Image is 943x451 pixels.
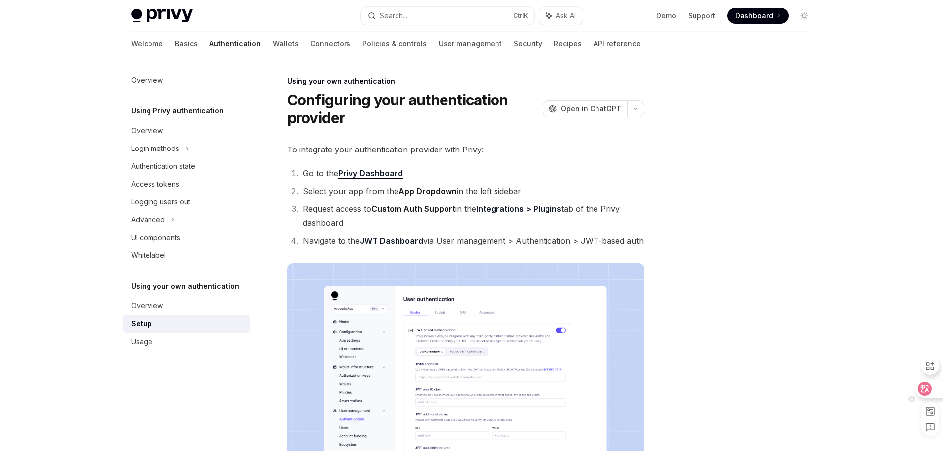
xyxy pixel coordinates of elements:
[131,214,165,226] div: Advanced
[688,11,715,21] a: Support
[300,234,644,248] li: Navigate to the via User management > Authentication > JWT-based auth
[543,100,627,117] button: Open in ChatGPT
[338,168,403,179] a: Privy Dashboard
[796,8,812,24] button: Toggle dark mode
[514,32,542,55] a: Security
[123,333,250,351] a: Usage
[123,315,250,333] a: Setup
[131,160,195,172] div: Authentication state
[594,32,641,55] a: API reference
[287,143,644,156] span: To integrate your authentication provider with Privy:
[656,11,676,21] a: Demo
[131,105,224,117] h5: Using Privy authentication
[131,250,166,261] div: Whitelabel
[131,178,179,190] div: Access tokens
[175,32,198,55] a: Basics
[727,8,789,24] a: Dashboard
[123,247,250,264] a: Whitelabel
[123,175,250,193] a: Access tokens
[398,186,457,196] strong: App Dropdown
[209,32,261,55] a: Authentication
[300,202,644,230] li: Request access to in the tab of the Privy dashboard
[554,32,582,55] a: Recipes
[123,229,250,247] a: UI components
[131,74,163,86] div: Overview
[287,76,644,86] div: Using your own authentication
[476,204,561,214] a: Integrations > Plugins
[131,336,152,348] div: Usage
[131,125,163,137] div: Overview
[371,204,455,214] strong: Custom Auth Support
[300,166,644,180] li: Go to the
[131,300,163,312] div: Overview
[556,11,576,21] span: Ask AI
[131,318,152,330] div: Setup
[131,143,179,154] div: Login methods
[300,184,644,198] li: Select your app from the in the left sidebar
[273,32,298,55] a: Wallets
[131,32,163,55] a: Welcome
[123,193,250,211] a: Logging users out
[131,232,180,244] div: UI components
[539,7,583,25] button: Ask AI
[380,10,407,22] div: Search...
[131,9,193,23] img: light logo
[287,91,539,127] h1: Configuring your authentication provider
[310,32,350,55] a: Connectors
[338,168,403,178] strong: Privy Dashboard
[131,280,239,292] h5: Using your own authentication
[123,71,250,89] a: Overview
[561,104,621,114] span: Open in ChatGPT
[513,12,528,20] span: Ctrl K
[439,32,502,55] a: User management
[735,11,773,21] span: Dashboard
[123,157,250,175] a: Authentication state
[360,236,423,246] a: JWT Dashboard
[123,122,250,140] a: Overview
[362,32,427,55] a: Policies & controls
[361,7,534,25] button: Search...CtrlK
[123,297,250,315] a: Overview
[131,196,190,208] div: Logging users out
